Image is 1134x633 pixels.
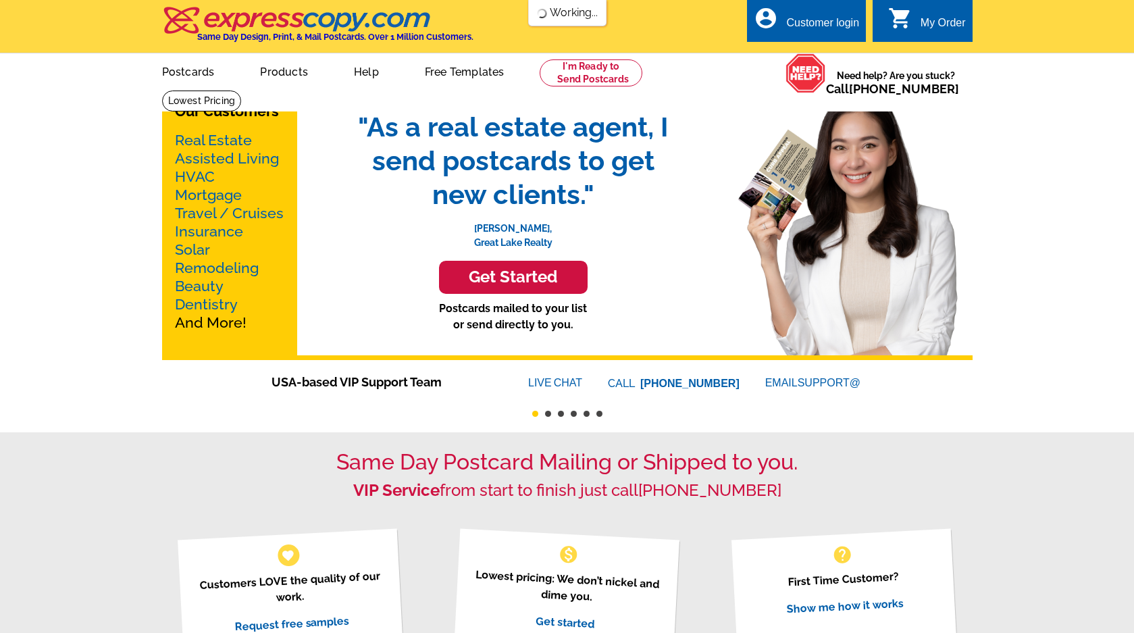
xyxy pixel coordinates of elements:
p: First Time Customer? [748,566,939,592]
span: "As a real estate agent, I send postcards to get new clients." [344,110,682,211]
a: Get Started [344,261,682,294]
img: loading... [536,8,547,19]
button: 1 of 6 [532,411,538,417]
p: Customers LOVE the quality of our work. [195,567,386,610]
button: 4 of 6 [571,411,577,417]
a: Insurance [175,223,243,240]
h3: Get Started [456,268,571,287]
strong: VIP Service [353,480,440,500]
img: help [785,53,826,93]
span: help [831,544,853,565]
a: Travel / Cruises [175,205,284,222]
span: Need help? Are you stuck? [826,69,966,96]
a: LIVECHAT [528,377,582,388]
button: 2 of 6 [545,411,551,417]
font: CALL [608,376,637,392]
font: SUPPORT@ [798,375,862,391]
span: favorite [281,548,295,562]
a: Solar [175,241,210,258]
a: [PHONE_NUMBER] [849,82,959,96]
a: Dentistry [175,296,238,313]
a: shopping_cart My Order [888,15,966,32]
a: Same Day Design, Print, & Mail Postcards. Over 1 Million Customers. [162,16,473,42]
h1: Same Day Postcard Mailing or Shipped to you. [162,449,973,475]
a: Postcards [140,55,236,86]
a: account_circle Customer login [754,15,859,32]
h4: Same Day Design, Print, & Mail Postcards. Over 1 Million Customers. [197,32,473,42]
span: monetization_on [558,544,579,565]
span: USA-based VIP Support Team [272,373,488,391]
a: Beauty [175,278,224,295]
a: EMAILSUPPORT@ [765,377,862,388]
a: Help [332,55,401,86]
p: Lowest pricing: We don’t nickel and dime you. [471,566,663,609]
i: shopping_cart [888,6,912,30]
button: 3 of 6 [558,411,564,417]
a: [PHONE_NUMBER] [638,480,781,500]
p: And More! [175,131,284,332]
a: Get started [536,614,595,630]
h2: from start to finish just call [162,481,973,501]
a: Products [238,55,330,86]
a: Request free samples [234,614,350,633]
p: Postcards mailed to your list or send directly to you. [344,301,682,333]
a: Remodeling [175,259,259,276]
div: Customer login [786,17,859,36]
a: Mortgage [175,186,242,203]
a: Show me how it works [786,597,904,615]
i: account_circle [754,6,778,30]
a: Free Templates [403,55,526,86]
font: LIVE [528,375,554,391]
a: HVAC [175,168,215,185]
span: Call [826,82,959,96]
a: Assisted Living [175,150,279,167]
button: 6 of 6 [596,411,602,417]
a: Real Estate [175,132,252,149]
p: [PERSON_NAME], Great Lake Realty [344,211,682,250]
div: My Order [921,17,966,36]
a: [PHONE_NUMBER] [640,378,740,389]
button: 5 of 6 [584,411,590,417]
